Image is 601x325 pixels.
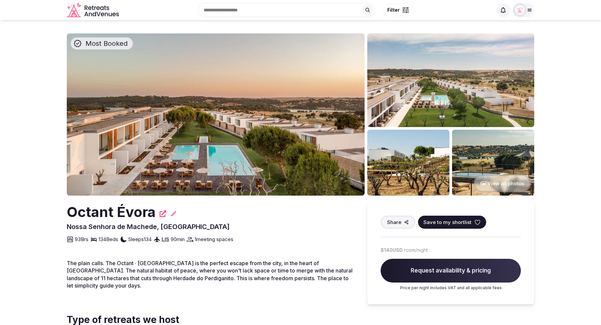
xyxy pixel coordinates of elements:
[195,236,233,243] span: 1 meeting spaces
[67,33,365,196] img: Venue cover photo
[98,236,118,243] span: 134 Beds
[367,33,534,127] img: Venue gallery photo
[162,236,169,242] a: LIS
[67,223,230,231] span: Nossa Senhora de Machede, [GEOGRAPHIC_DATA]
[171,236,185,243] span: 90 min
[452,130,534,196] img: Venue gallery photo
[404,247,428,253] span: room/night
[71,37,133,49] div: Most Booked
[381,259,521,283] span: Request availability & pricing
[67,202,156,222] h2: Octant Évora
[128,236,152,243] span: Sleeps 134
[67,3,120,18] a: Visit the homepage
[515,5,525,15] img: Matt Grant Oakes
[83,39,130,48] span: Most Booked
[381,285,521,291] p: Price per night includes VAT and all applicable fees
[381,247,403,253] span: $140 USD
[387,219,401,226] span: Share
[383,4,413,16] button: Filter
[367,130,449,196] img: Venue gallery photo
[387,7,400,13] span: Filter
[67,3,120,18] svg: Retreats and Venues company logo
[418,216,486,229] button: Save to my shortlist
[381,216,415,229] button: Share
[67,260,353,289] span: The plain calls. The Octant · [GEOGRAPHIC_DATA] is the perfect escape from the city, in the heart...
[474,175,531,192] button: View all photos
[75,236,88,243] span: 93 Brs
[423,219,471,226] span: Save to my shortlist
